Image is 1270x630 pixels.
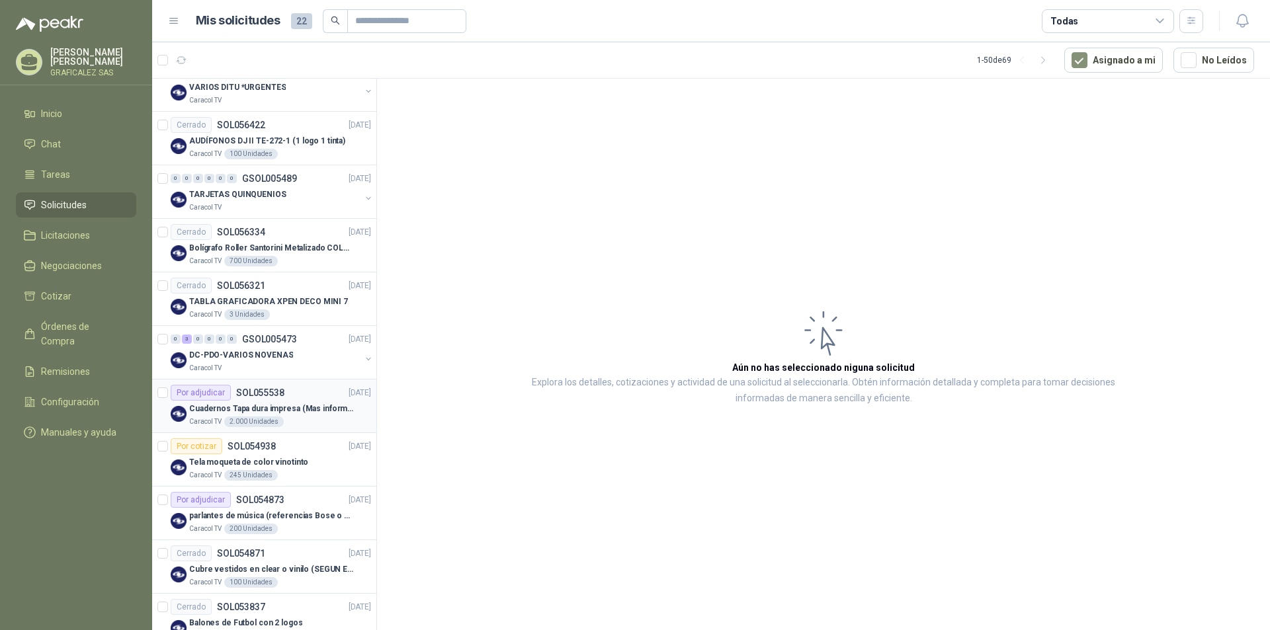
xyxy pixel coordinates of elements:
[216,335,226,344] div: 0
[182,335,192,344] div: 3
[1173,48,1254,73] button: No Leídos
[196,11,280,30] h1: Mis solicitudes
[189,470,222,481] p: Caracol TV
[216,174,226,183] div: 0
[171,63,374,106] a: 0 0 0 0 0 0 GSOL005491[DATE] Company LogoVARIOS DITU *URGENTESCaracol TV
[171,299,187,315] img: Company Logo
[189,295,348,308] p: TABLA GRAFICADORA XPEN DECO MINI 7
[171,192,187,208] img: Company Logo
[171,406,187,422] img: Company Logo
[16,389,136,414] a: Configuración
[291,13,312,29] span: 22
[224,149,278,159] div: 100 Unidades
[171,385,231,401] div: Por adjudicar
[171,245,187,261] img: Company Logo
[171,224,212,240] div: Cerrado
[509,375,1138,407] p: Explora los detalles, cotizaciones y actividad de una solicitud al seleccionarla. Obtén informaci...
[189,309,222,320] p: Caracol TV
[189,403,354,415] p: Cuadernos Tapa dura impresa (Mas informacion en el adjunto)
[171,513,187,529] img: Company Logo
[349,173,371,185] p: [DATE]
[224,470,278,481] div: 245 Unidades
[189,95,222,106] p: Caracol TV
[242,174,297,183] p: GSOL005489
[16,132,136,157] a: Chat
[189,256,222,266] p: Caracol TV
[217,227,265,237] p: SOL056334
[349,226,371,239] p: [DATE]
[152,112,376,165] a: CerradoSOL056422[DATE] Company LogoAUDÍFONOS DJ II TE-272-1 (1 logo 1 tinta)Caracol TV100 Unidades
[41,289,71,303] span: Cotizar
[227,335,237,344] div: 0
[228,442,276,451] p: SOL054938
[171,438,222,454] div: Por cotizar
[1050,14,1078,28] div: Todas
[16,162,136,187] a: Tareas
[189,510,354,522] p: parlantes de música (referencias Bose o Alexa) CON MARCACION 1 LOGO (Mas datos en el adjunto)
[171,599,212,615] div: Cerrado
[152,219,376,272] a: CerradoSOL056334[DATE] Company LogoBolígrafo Roller Santorini Metalizado COLOR MORADO 1logoCaraco...
[41,228,90,243] span: Licitaciones
[227,174,237,183] div: 0
[171,459,187,475] img: Company Logo
[224,416,284,427] div: 2.000 Unidades
[349,494,371,506] p: [DATE]
[349,440,371,453] p: [DATE]
[204,335,214,344] div: 0
[152,272,376,326] a: CerradoSOL056321[DATE] Company LogoTABLA GRAFICADORA XPEN DECO MINI 7Caracol TV3 Unidades
[16,16,83,32] img: Logo peakr
[193,335,203,344] div: 0
[171,138,187,154] img: Company Logo
[16,420,136,445] a: Manuales y ayuda
[217,281,265,290] p: SOL056321
[224,309,270,320] div: 3 Unidades
[189,149,222,159] p: Caracol TV
[41,258,102,273] span: Negociaciones
[204,174,214,183] div: 0
[41,198,87,212] span: Solicitudes
[171,331,374,374] a: 0 3 0 0 0 0 GSOL005473[DATE] Company LogoDC-PDO-VARIOS NOVENASCaracol TV
[189,188,286,201] p: TARJETAS QUINQUENIOS
[217,602,265,611] p: SOL053837
[189,349,293,362] p: DC-PDO-VARIOS NOVENAS
[189,81,286,94] p: VARIOS DITU *URGENTES
[217,120,265,130] p: SOL056422
[41,425,116,440] span: Manuales y ayuda
[171,85,187,100] img: Company Logo
[349,601,371,613] p: [DATE]
[16,284,136,309] a: Cotizar
[349,333,371,346] p: [DATE]
[242,335,297,344] p: GSOL005473
[152,540,376,594] a: CerradoSOL054871[DATE] Company LogoCubre vestidos en clear o vinilo (SEGUN ESPECIFICACIONES DEL A...
[16,253,136,278] a: Negociaciones
[152,379,376,433] a: Por adjudicarSOL055538[DATE] Company LogoCuadernos Tapa dura impresa (Mas informacion en el adjun...
[349,119,371,132] p: [DATE]
[16,101,136,126] a: Inicio
[224,524,278,534] div: 200 Unidades
[182,174,192,183] div: 0
[189,202,222,213] p: Caracol TV
[1064,48,1163,73] button: Asignado a mi
[16,223,136,248] a: Licitaciones
[732,360,915,375] h3: Aún no has seleccionado niguna solicitud
[41,319,124,348] span: Órdenes de Compra
[189,563,354,576] p: Cubre vestidos en clear o vinilo (SEGUN ESPECIFICACIONES DEL ADJUNTO)
[16,359,136,384] a: Remisiones
[349,280,371,292] p: [DATE]
[152,487,376,540] a: Por adjudicarSOL054873[DATE] Company Logoparlantes de música (referencias Bose o Alexa) CON MARCA...
[189,577,222,588] p: Caracol TV
[977,50,1054,71] div: 1 - 50 de 69
[189,456,308,469] p: Tela moqueta de color vinotinto
[171,335,181,344] div: 0
[16,192,136,217] a: Solicitudes
[50,48,136,66] p: [PERSON_NAME] [PERSON_NAME]
[189,416,222,427] p: Caracol TV
[41,364,90,379] span: Remisiones
[171,174,181,183] div: 0
[50,69,136,77] p: GRAFICALEZ SAS
[331,16,340,25] span: search
[189,242,354,255] p: Bolígrafo Roller Santorini Metalizado COLOR MORADO 1logo
[193,174,203,183] div: 0
[189,363,222,374] p: Caracol TV
[171,117,212,133] div: Cerrado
